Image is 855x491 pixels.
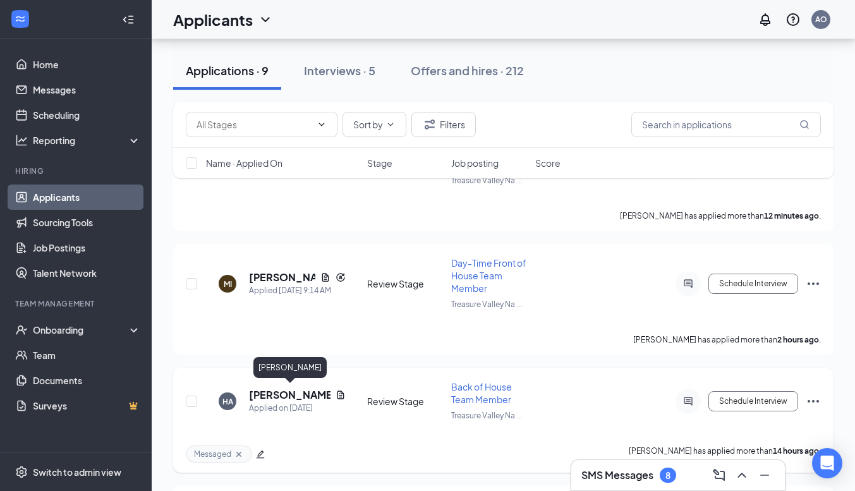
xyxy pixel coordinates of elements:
div: HA [222,396,233,407]
h3: SMS Messages [581,468,653,482]
h5: [PERSON_NAME] [249,388,330,402]
a: Messages [33,77,141,102]
p: [PERSON_NAME] has applied more than . [629,446,821,463]
b: 12 minutes ago [764,211,819,221]
svg: ChevronDown [385,119,396,130]
button: ChevronUp [732,465,752,485]
svg: WorkstreamLogo [14,13,27,25]
div: Reporting [33,134,142,147]
div: Applied [DATE] 9:14 AM [249,284,346,297]
span: Stage [367,157,392,169]
div: Switch to admin view [33,466,121,478]
button: Schedule Interview [708,274,798,294]
svg: ComposeMessage [712,468,727,483]
div: [PERSON_NAME] [253,357,327,378]
div: Applications · 9 [186,63,269,78]
svg: Filter [422,117,437,132]
button: ComposeMessage [709,465,729,485]
svg: ChevronDown [258,12,273,27]
p: [PERSON_NAME] has applied more than . [633,334,821,345]
svg: UserCheck [15,324,28,336]
a: Documents [33,368,141,393]
svg: ChevronUp [734,468,749,483]
div: Open Intercom Messenger [812,448,842,478]
div: Onboarding [33,324,130,336]
div: Review Stage [367,277,444,290]
svg: Collapse [122,13,135,26]
svg: Document [336,390,346,400]
input: Search in applications [631,112,821,137]
div: MI [224,279,232,289]
div: Interviews · 5 [304,63,375,78]
a: Talent Network [33,260,141,286]
span: Messaged [194,449,231,459]
span: edit [256,450,265,459]
div: Review Stage [367,395,444,408]
div: AO [815,14,827,25]
a: Job Postings [33,235,141,260]
b: 14 hours ago [773,446,819,456]
svg: Notifications [758,12,773,27]
span: Treasure Valley Na ... [451,411,522,420]
span: Sort by [353,120,383,129]
a: Applicants [33,185,141,210]
h1: Applicants [173,9,253,30]
div: 8 [665,470,670,481]
span: Name · Applied On [206,157,282,169]
div: Applied on [DATE] [249,402,346,415]
span: Job posting [451,157,499,169]
input: All Stages [197,118,312,131]
svg: Cross [234,449,244,459]
h5: [PERSON_NAME] [249,270,315,284]
button: Schedule Interview [708,391,798,411]
a: Scheduling [33,102,141,128]
svg: Document [320,272,330,282]
span: Day-Time Front of House Team Member [451,257,526,294]
a: SurveysCrown [33,393,141,418]
button: Filter Filters [411,112,476,137]
svg: ActiveChat [681,279,696,289]
button: Minimize [755,465,775,485]
a: Team [33,342,141,368]
svg: Minimize [757,468,772,483]
a: Home [33,52,141,77]
svg: ChevronDown [317,119,327,130]
svg: Settings [15,466,28,478]
svg: QuestionInfo [785,12,801,27]
span: Treasure Valley Na ... [451,300,522,309]
svg: Ellipses [806,276,821,291]
div: Team Management [15,298,138,309]
svg: Ellipses [806,394,821,409]
div: Offers and hires · 212 [411,63,524,78]
p: [PERSON_NAME] has applied more than . [620,210,821,221]
svg: Reapply [336,272,346,282]
button: Sort byChevronDown [343,112,406,137]
b: 2 hours ago [777,335,819,344]
svg: MagnifyingGlass [799,119,810,130]
span: Back of House Team Member [451,381,512,405]
div: Hiring [15,166,138,176]
a: Sourcing Tools [33,210,141,235]
span: Score [535,157,561,169]
svg: ActiveChat [681,396,696,406]
svg: Analysis [15,134,28,147]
